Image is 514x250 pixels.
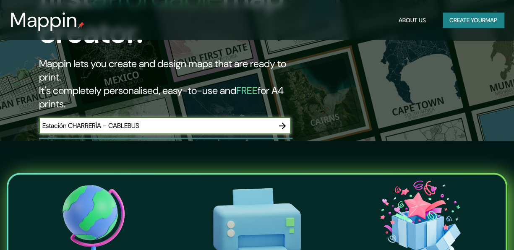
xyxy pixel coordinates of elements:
[39,121,274,130] input: Choose your favourite place
[10,8,78,32] h3: Mappin
[39,57,296,111] h2: Mappin lets you create and design maps that are ready to print. It's completely personalised, eas...
[443,13,504,28] button: Create yourmap
[236,84,258,97] h5: FREE
[395,13,429,28] button: About Us
[78,22,84,29] img: mappin-pin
